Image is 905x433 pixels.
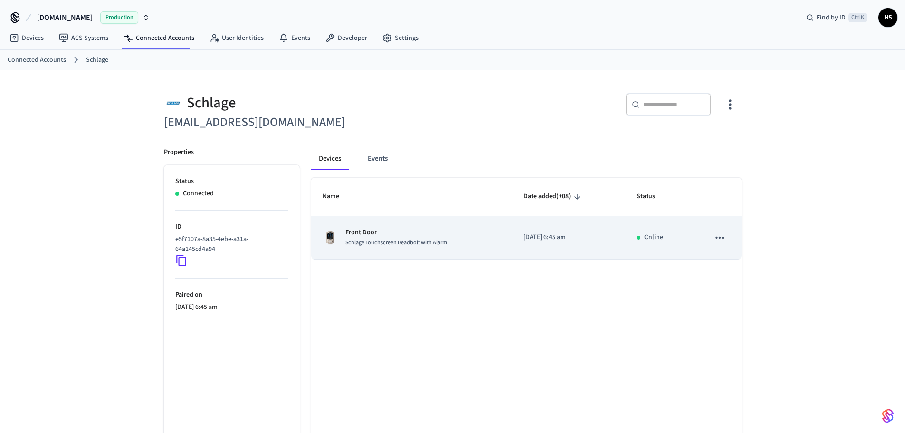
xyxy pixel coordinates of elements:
[318,29,375,47] a: Developer
[202,29,271,47] a: User Identities
[175,222,288,232] p: ID
[51,29,116,47] a: ACS Systems
[311,178,742,260] table: sticky table
[637,189,667,204] span: Status
[345,228,447,238] p: Front Door
[100,11,138,24] span: Production
[116,29,202,47] a: Connected Accounts
[175,176,288,186] p: Status
[882,408,894,423] img: SeamLogoGradient.69752ec5.svg
[799,9,875,26] div: Find by IDCtrl K
[164,93,447,113] div: Schlage
[37,12,93,23] span: [DOMAIN_NAME]
[311,147,742,170] div: connected account tabs
[323,230,338,245] img: Schlage Sense Smart Deadbolt with Camelot Trim, Front
[345,239,447,247] span: Schlage Touchscreen Deadbolt with Alarm
[375,29,426,47] a: Settings
[360,147,395,170] button: Events
[524,189,583,204] span: Date added(+08)
[175,234,285,254] p: e5f7107a-8a35-4ebe-a31a-64a145cd4a94
[817,13,846,22] span: Find by ID
[175,290,288,300] p: Paired on
[164,113,447,132] h6: [EMAIL_ADDRESS][DOMAIN_NAME]
[311,147,349,170] button: Devices
[2,29,51,47] a: Devices
[879,9,896,26] span: HS
[524,232,614,242] p: [DATE] 6:45 am
[271,29,318,47] a: Events
[164,147,194,157] p: Properties
[183,189,214,199] p: Connected
[878,8,897,27] button: HS
[86,55,108,65] a: Schlage
[8,55,66,65] a: Connected Accounts
[323,189,352,204] span: Name
[848,13,867,22] span: Ctrl K
[644,232,663,242] p: Online
[175,302,288,312] p: [DATE] 6:45 am
[164,93,183,113] img: Schlage Logo, Square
